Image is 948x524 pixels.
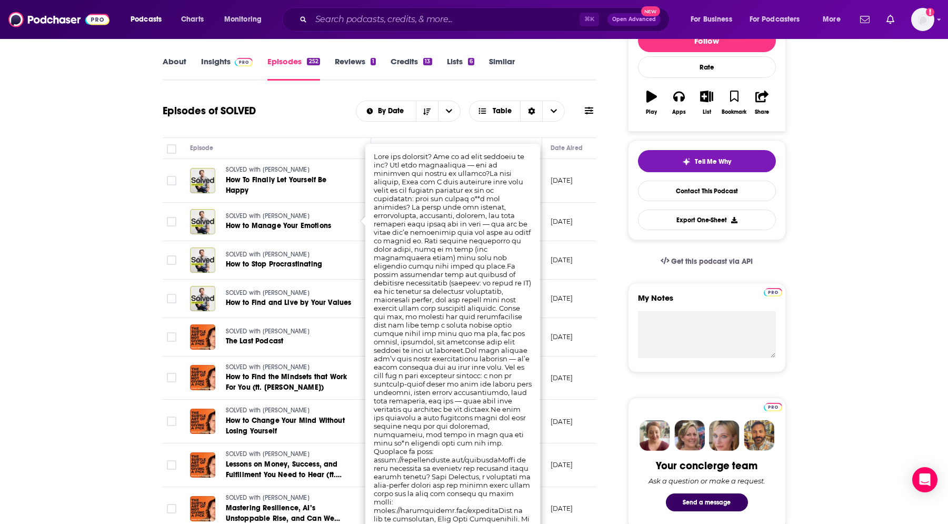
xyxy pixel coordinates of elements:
img: Sydney Profile [640,420,670,451]
span: SOLVED with [PERSON_NAME] [226,212,310,220]
span: How to Find the Mindsets that Work For You (ft. [PERSON_NAME]) [226,372,347,392]
p: [DATE] [551,332,573,341]
span: SOLVED with [PERSON_NAME] [226,328,310,335]
p: [DATE] [551,217,573,226]
span: Table [493,107,512,115]
button: Follow [638,29,776,52]
img: Jules Profile [709,420,740,451]
button: Show profile menu [911,8,934,31]
p: [DATE] [551,255,573,264]
div: List [703,109,711,115]
button: Open AdvancedNew [607,13,661,26]
span: Toggle select row [167,255,176,265]
span: Get this podcast via API [671,257,753,266]
a: Charts [174,11,210,28]
span: The Last Podcast [226,337,284,345]
span: How to Change Your Mind Without Losing Yourself [226,416,345,436]
span: SOLVED with [PERSON_NAME] [226,166,310,173]
button: Sort Direction [416,101,438,121]
span: Tell Me Why [695,157,731,166]
div: Bookmark [722,109,746,115]
a: Show notifications dropdown [856,11,874,28]
img: Jon Profile [744,420,774,451]
span: Toggle select row [167,176,176,185]
a: Get this podcast via API [652,249,762,274]
span: New [641,6,660,16]
a: Contact This Podcast [638,181,776,201]
span: Logged in as sarahhallprinc [911,8,934,31]
div: 252 [307,58,320,65]
img: Podchaser Pro [764,288,782,296]
a: How To Finally Let Yourself Be Happy [226,175,352,196]
p: [DATE] [551,504,573,513]
a: Lists6 [447,56,474,81]
div: Date Aired [551,142,583,154]
span: More [823,12,841,27]
button: Bookmark [721,84,748,122]
button: open menu [356,107,416,115]
span: SOLVED with [PERSON_NAME] [226,407,310,414]
span: SOLVED with [PERSON_NAME] [226,450,310,458]
span: SOLVED with [PERSON_NAME] [226,289,310,296]
span: Toggle select row [167,294,176,303]
a: SOLVED with [PERSON_NAME] [226,212,351,221]
img: User Profile [911,8,934,31]
p: [DATE] [551,373,573,382]
a: SOLVED with [PERSON_NAME] [226,165,352,175]
a: InsightsPodchaser Pro [201,56,253,81]
a: SOLVED with [PERSON_NAME] [226,289,352,298]
span: How to Find and Live by Your Values [226,298,352,307]
button: open menu [123,11,175,28]
span: Toggle select row [167,373,176,382]
h1: Episodes of SOLVED [163,104,256,117]
div: Your concierge team [656,459,757,472]
a: Pro website [764,286,782,296]
div: Search podcasts, credits, & more... [292,7,680,32]
div: Share [755,109,769,115]
div: 13 [423,58,432,65]
input: Search podcasts, credits, & more... [311,11,580,28]
a: SOLVED with [PERSON_NAME] [226,250,351,260]
a: Reviews1 [335,56,376,81]
span: Charts [181,12,204,27]
a: SOLVED with [PERSON_NAME] [226,406,352,416]
a: How to Manage Your Emotions [226,221,351,231]
a: SOLVED with [PERSON_NAME] [226,327,351,337]
div: Apps [672,109,686,115]
button: Apps [665,84,693,122]
span: For Business [691,12,732,27]
button: open menu [217,11,275,28]
span: Toggle select row [167,504,176,513]
img: Podchaser Pro [764,403,782,411]
div: Rate [638,56,776,78]
a: The Last Podcast [226,336,351,347]
a: Similar [489,56,515,81]
a: Credits13 [391,56,432,81]
a: Show notifications dropdown [882,11,899,28]
button: open menu [683,11,745,28]
button: Column Actions [595,142,608,155]
h2: Choose List sort [356,101,461,122]
button: Share [748,84,775,122]
img: Podchaser - Follow, Share and Rate Podcasts [8,9,109,29]
div: Episode [190,142,214,154]
button: open menu [438,101,460,121]
button: open menu [815,11,854,28]
span: SOLVED with [PERSON_NAME] [226,494,310,501]
span: For Podcasters [750,12,800,27]
p: [DATE] [551,417,573,426]
p: [DATE] [551,460,573,469]
button: Send a message [666,493,748,511]
a: SOLVED with [PERSON_NAME] [226,450,352,459]
div: 1 [371,58,376,65]
h2: Choose View [469,101,565,122]
button: Export One-Sheet [638,210,776,230]
a: Episodes252 [267,56,320,81]
span: Monitoring [224,12,262,27]
div: Ask a question or make a request. [648,477,765,485]
button: tell me why sparkleTell Me Why [638,150,776,172]
button: open menu [743,11,815,28]
span: Toggle select row [167,460,176,470]
div: Open Intercom Messenger [912,467,937,492]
